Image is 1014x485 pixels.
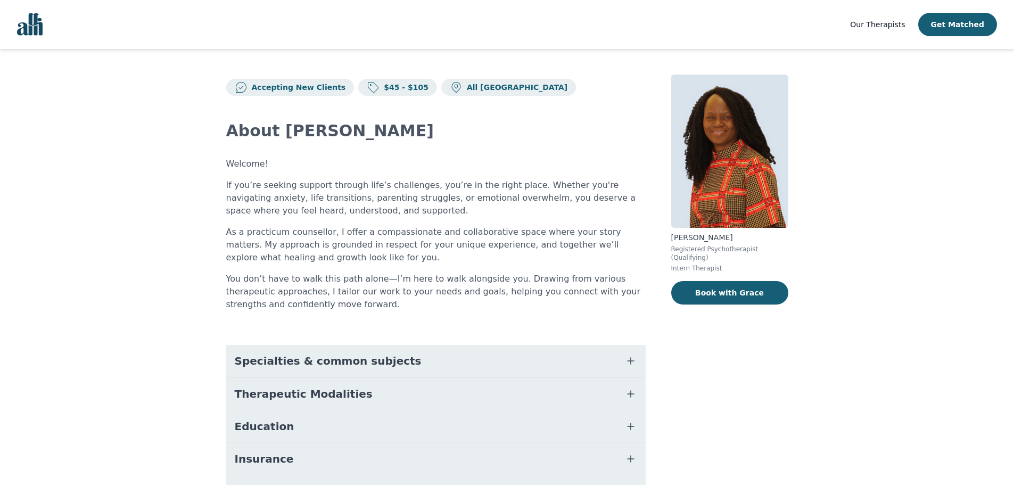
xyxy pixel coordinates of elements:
[226,410,646,442] button: Education
[226,158,646,170] p: Welcome!
[850,20,905,29] span: Our Therapists
[918,13,997,36] button: Get Matched
[671,264,788,273] p: Intern Therapist
[235,451,294,466] span: Insurance
[463,82,567,93] p: All [GEOGRAPHIC_DATA]
[226,273,646,311] p: You don’t have to walk this path alone—I’m here to walk alongside you. Drawing from various thera...
[380,82,428,93] p: $45 - $105
[850,18,905,31] a: Our Therapists
[226,378,646,410] button: Therapeutic Modalities
[226,443,646,475] button: Insurance
[235,387,373,401] span: Therapeutic Modalities
[226,226,646,264] p: As a practicum counsellor, I offer a compassionate and collaborative space where your story matte...
[248,82,346,93] p: Accepting New Clients
[671,245,788,262] p: Registered Psychotherapist (Qualifying)
[671,232,788,243] p: [PERSON_NAME]
[671,75,788,228] img: Grace_Nyamweya
[17,13,43,36] img: alli logo
[226,179,646,217] p: If you’re seeking support through life’s challenges, you’re in the right place. Whether you're na...
[235,419,294,434] span: Education
[235,354,422,368] span: Specialties & common subjects
[226,121,646,141] h2: About [PERSON_NAME]
[226,345,646,377] button: Specialties & common subjects
[671,281,788,305] button: Book with Grace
